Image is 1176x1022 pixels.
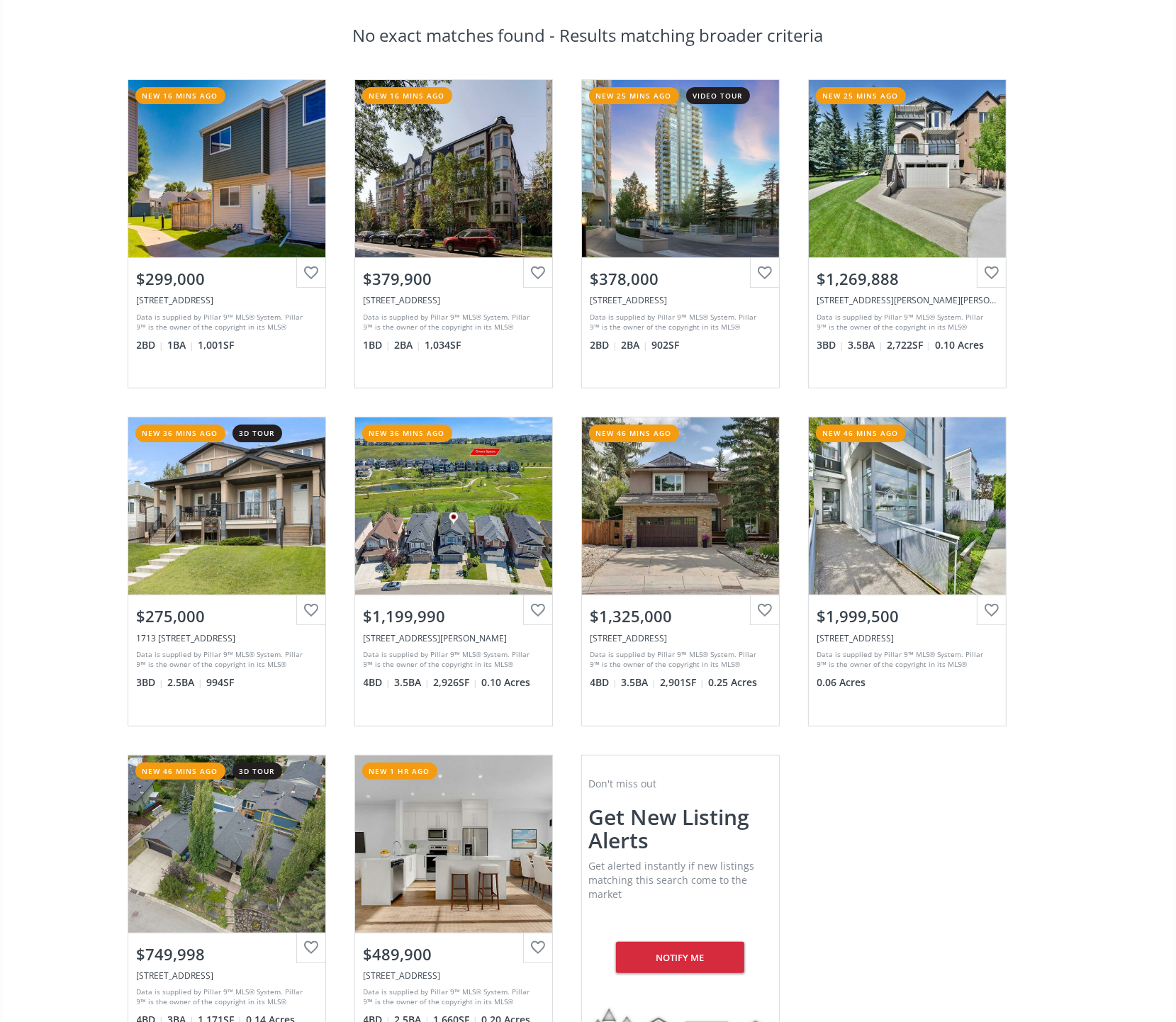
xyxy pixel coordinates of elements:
[589,859,755,901] span: Get alerted instantly if new listings matching this search come to the market
[137,649,313,670] div: Data is supplied by Pillar 9™ MLS® System. Pillar 9™ is the owner of the copyright in its MLS® Sy...
[794,65,1021,403] a: new 25 mins ago$1,269,888[STREET_ADDRESS][PERSON_NAME][PERSON_NAME]Data is supplied by Pillar 9™ ...
[622,338,649,352] span: 2 BA
[590,268,771,290] div: $378,000
[364,675,391,690] span: 4 BD
[817,312,994,333] div: Data is supplied by Pillar 9™ MLS® System. Pillar 9™ is the owner of the copyright in its MLS® Sy...
[168,338,195,352] span: 1 BA
[817,268,997,290] div: $1,269,888
[137,605,317,627] div: $275,000
[589,777,657,790] span: Don't miss out
[590,632,771,644] div: 40 Oakmount Way SW, Calgary, AB T2V 4Y1
[113,65,340,403] a: new 16 mins ago$299,000[STREET_ADDRESS]Data is supplied by Pillar 9™ MLS® System. Pillar 9™ is th...
[137,338,164,352] span: 2 BD
[364,312,540,333] div: Data is supplied by Pillar 9™ MLS® System. Pillar 9™ is the owner of the copyright in its MLS® Sy...
[340,403,567,740] a: new 36 mins ago$1,199,990[STREET_ADDRESS][PERSON_NAME]Data is supplied by Pillar 9™ MLS® System. ...
[817,294,997,306] div: 64 Aspen Meadows Green SW, Calgary, AB T3H 5J9
[364,294,544,306] div: 923 15 Avenue SW #304, Calgary, AB T2R 0S2
[340,65,567,403] a: new 16 mins ago$379,900[STREET_ADDRESS]Data is supplied by Pillar 9™ MLS® System. Pillar 9™ is th...
[817,675,866,690] span: 0.06 Acres
[652,338,680,352] span: 902 SF
[616,942,744,973] div: Notify me
[590,312,767,333] div: Data is supplied by Pillar 9™ MLS® System. Pillar 9™ is the owner of the copyright in its MLS® Sy...
[817,632,997,644] div: 1043 19 Avenue SE, Calgary, AB T2G1M1
[364,649,540,670] div: Data is supplied by Pillar 9™ MLS® System. Pillar 9™ is the owner of the copyright in its MLS® Sy...
[590,649,767,670] div: Data is supplied by Pillar 9™ MLS® System. Pillar 9™ is the owner of the copyright in its MLS® Sy...
[849,338,884,352] span: 3.5 BA
[137,294,317,306] div: 5425 Pensacola Crescent SE #21, Calgary, AB T2A 2G7
[817,649,994,670] div: Data is supplied by Pillar 9™ MLS® System. Pillar 9™ is the owner of the copyright in its MLS® Sy...
[168,675,203,690] span: 2.5 BA
[137,632,317,644] div: 1713 43 Street SE #2, Calgary, AB T2A 1M4
[364,268,544,290] div: $379,900
[590,605,771,627] div: $1,325,000
[137,987,313,1008] div: Data is supplied by Pillar 9™ MLS® System. Pillar 9™ is the owner of the copyright in its MLS® Sy...
[622,675,657,690] span: 3.5 BA
[364,943,544,965] div: $489,900
[482,675,531,690] span: 0.10 Acres
[567,403,794,740] a: new 46 mins ago$1,325,000[STREET_ADDRESS]Data is supplied by Pillar 9™ MLS® System. Pillar 9™ is ...
[137,970,317,982] div: 151 Brookgreen Drive SW, Calgary, AB T2W 2W4
[817,605,997,627] div: $1,999,500
[590,338,618,352] span: 2 BD
[936,338,985,352] span: 0.10 Acres
[364,970,544,982] div: 657 Savanna Boulevard NE, Calgary, AB T3J 4B6
[137,943,317,965] div: $749,998
[590,675,618,690] span: 4 BD
[589,805,772,852] h2: Get new listing alerts
[661,675,705,690] span: 2,901 SF
[794,403,1021,740] a: new 46 mins ago$1,999,500[STREET_ADDRESS]Data is supplied by Pillar 9™ MLS® System. Pillar 9™ is ...
[207,675,235,690] span: 994 SF
[395,675,430,690] span: 3.5 BA
[364,987,540,1008] div: Data is supplied by Pillar 9™ MLS® System. Pillar 9™ is the owner of the copyright in its MLS® Sy...
[425,338,461,352] span: 1,034 SF
[434,675,478,690] span: 2,926 SF
[113,403,340,740] a: new 36 mins ago3d tour$275,0001713 [STREET_ADDRESS]Data is supplied by Pillar 9™ MLS® System. Pil...
[198,338,235,352] span: 1,001 SF
[137,312,313,333] div: Data is supplied by Pillar 9™ MLS® System. Pillar 9™ is the owner of the copyright in its MLS® Sy...
[353,27,824,44] h3: No exact matches found - Results matching broader criteria
[590,294,771,306] div: 55 Spruce Place SW #807, Calgary, AB T3C 3X5
[817,338,845,352] span: 3 BD
[364,338,391,352] span: 1 BD
[364,632,544,644] div: 157 Sage Meadows Circle NW, Calgary, AB T3P 0G3
[567,65,794,403] a: new 25 mins agovideo tour$378,000[STREET_ADDRESS]Data is supplied by Pillar 9™ MLS® System. Pilla...
[137,675,164,690] span: 3 BD
[137,268,317,290] div: $299,000
[395,338,422,352] span: 2 BA
[709,675,758,690] span: 0.25 Acres
[364,605,544,627] div: $1,199,990
[887,338,932,352] span: 2,722 SF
